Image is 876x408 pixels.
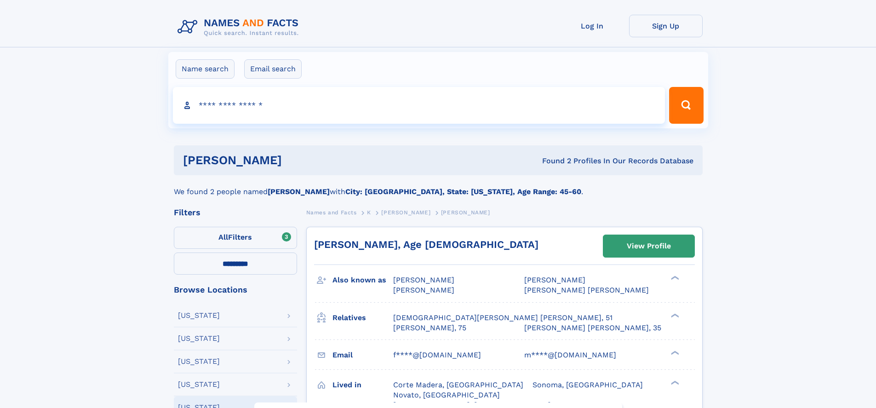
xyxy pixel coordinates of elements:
input: search input [173,87,665,124]
span: Novato, [GEOGRAPHIC_DATA] [393,391,500,399]
span: K [367,209,371,216]
span: [PERSON_NAME] [393,276,454,284]
b: City: [GEOGRAPHIC_DATA], State: [US_STATE], Age Range: 45-60 [345,187,581,196]
h3: Email [332,347,393,363]
span: [PERSON_NAME] [393,286,454,294]
button: Search Button [669,87,703,124]
div: ❯ [669,312,680,318]
span: [PERSON_NAME] [441,209,490,216]
label: Filters [174,227,297,249]
div: [US_STATE] [178,358,220,365]
div: ❯ [669,275,680,281]
a: Names and Facts [306,207,357,218]
a: View Profile [603,235,694,257]
b: [PERSON_NAME] [268,187,330,196]
div: Browse Locations [174,286,297,294]
h3: Lived in [332,377,393,393]
span: Sonoma, [GEOGRAPHIC_DATA] [532,380,643,389]
div: [US_STATE] [178,335,220,342]
h3: Relatives [332,310,393,326]
img: Logo Names and Facts [174,15,306,40]
span: All [218,233,228,241]
div: We found 2 people named with . [174,175,703,197]
h1: [PERSON_NAME] [183,155,412,166]
a: [DEMOGRAPHIC_DATA][PERSON_NAME] [PERSON_NAME], 51 [393,313,613,323]
div: ❯ [669,350,680,356]
h3: Also known as [332,272,393,288]
div: View Profile [627,236,671,257]
a: Log In [555,15,629,37]
span: [PERSON_NAME] [PERSON_NAME] [524,286,649,294]
div: Found 2 Profiles In Our Records Database [412,156,693,166]
div: [US_STATE] [178,381,220,388]
a: K [367,207,371,218]
a: Sign Up [629,15,703,37]
label: Name search [176,59,235,79]
a: [PERSON_NAME] [PERSON_NAME], 35 [524,323,661,333]
span: [PERSON_NAME] [381,209,430,216]
span: Corte Madera, [GEOGRAPHIC_DATA] [393,380,523,389]
a: [PERSON_NAME] [381,207,430,218]
label: Email search [244,59,302,79]
div: ❯ [669,379,680,385]
a: [PERSON_NAME], Age [DEMOGRAPHIC_DATA] [314,239,538,250]
div: [US_STATE] [178,312,220,319]
div: Filters [174,208,297,217]
span: [PERSON_NAME] [524,276,585,284]
a: [PERSON_NAME], 75 [393,323,466,333]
